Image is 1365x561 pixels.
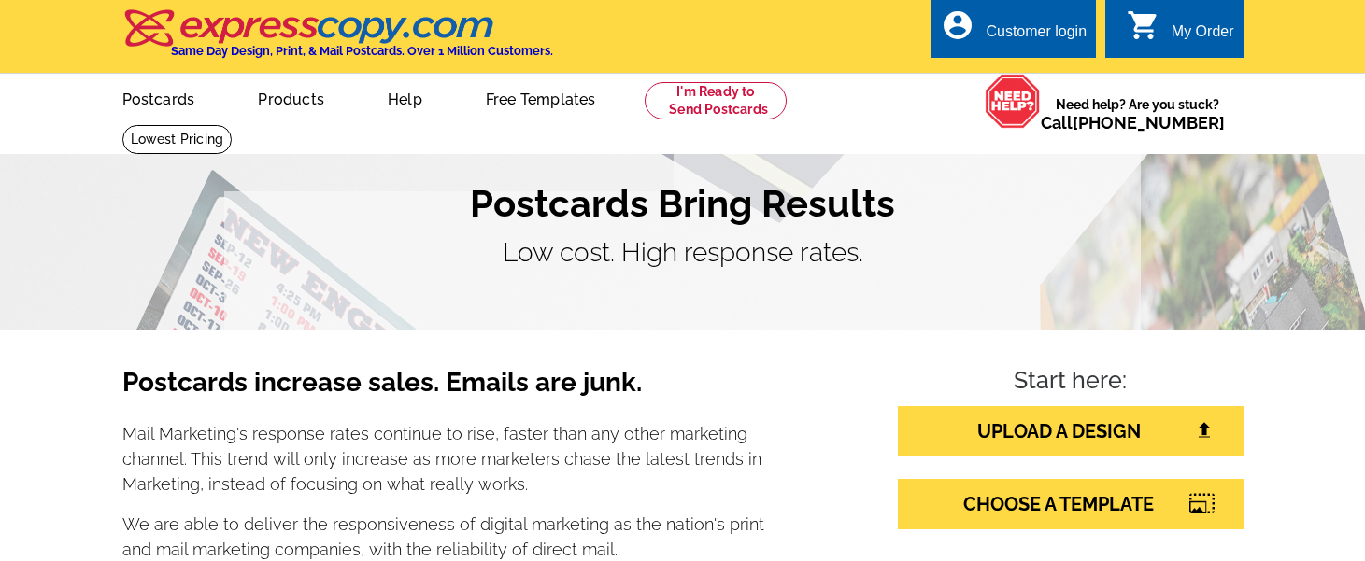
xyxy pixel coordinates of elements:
[228,76,354,119] a: Products
[1041,95,1234,133] span: Need help? Are you stuck?
[898,406,1244,456] a: UPLOAD A DESIGN
[1073,113,1225,133] a: [PHONE_NUMBER]
[171,44,553,58] h4: Same Day Design, Print, & Mail Postcards. Over 1 Million Customers.
[92,76,225,119] a: Postcards
[986,23,1087,49] div: Customer login
[122,233,1244,273] p: Low cost. High response rates.
[941,8,974,42] i: account_circle
[1127,21,1234,44] a: shopping_cart My Order
[122,22,553,58] a: Same Day Design, Print, & Mail Postcards. Over 1 Million Customers.
[1041,113,1225,133] span: Call
[1127,8,1160,42] i: shopping_cart
[122,421,765,497] p: Mail Marketing's response rates continue to rise, faster than any other marketing channel. This t...
[941,21,1087,44] a: account_circle Customer login
[456,76,626,119] a: Free Templates
[898,367,1244,399] h4: Start here:
[122,367,765,414] h3: Postcards increase sales. Emails are junk.
[358,76,452,119] a: Help
[122,181,1244,226] h1: Postcards Bring Results
[1172,23,1234,49] div: My Order
[985,74,1041,129] img: help
[898,479,1244,529] a: CHOOSE A TEMPLATE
